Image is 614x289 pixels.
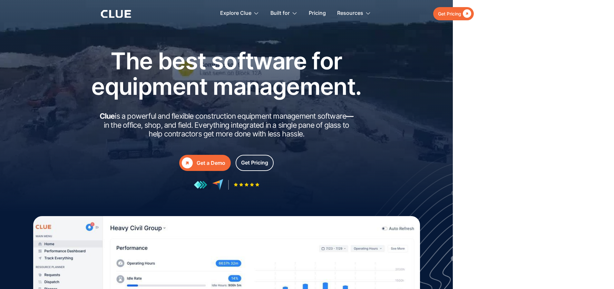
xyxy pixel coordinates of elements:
[100,112,115,121] strong: Clue
[220,3,251,24] div: Explore Clue
[197,159,225,167] div: Get a Demo
[498,199,614,289] iframe: Chat Widget
[270,3,297,24] div: Built for
[480,7,513,21] a: Login
[270,3,290,24] div: Built for
[3,9,101,59] iframe: profile
[346,112,353,121] strong: —
[212,179,223,190] img: reviews at capterra
[461,10,471,18] div: 
[309,3,326,24] a: Pricing
[438,10,461,18] div: Get Pricing
[98,112,356,139] h2: is a powerful and flexible construction equipment management software in the office, shop, and fi...
[241,159,268,167] div: Get Pricing
[182,157,193,168] div: 
[82,48,372,99] h1: The best software for equipment management.
[179,155,231,171] a: Get a Demo
[236,155,274,171] a: Get Pricing
[234,183,259,187] img: Five-star rating icon
[220,3,259,24] div: Explore Clue
[194,181,207,189] img: reviews at getapp
[433,7,474,20] a: Get Pricing
[337,3,371,24] div: Resources
[337,3,363,24] div: Resources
